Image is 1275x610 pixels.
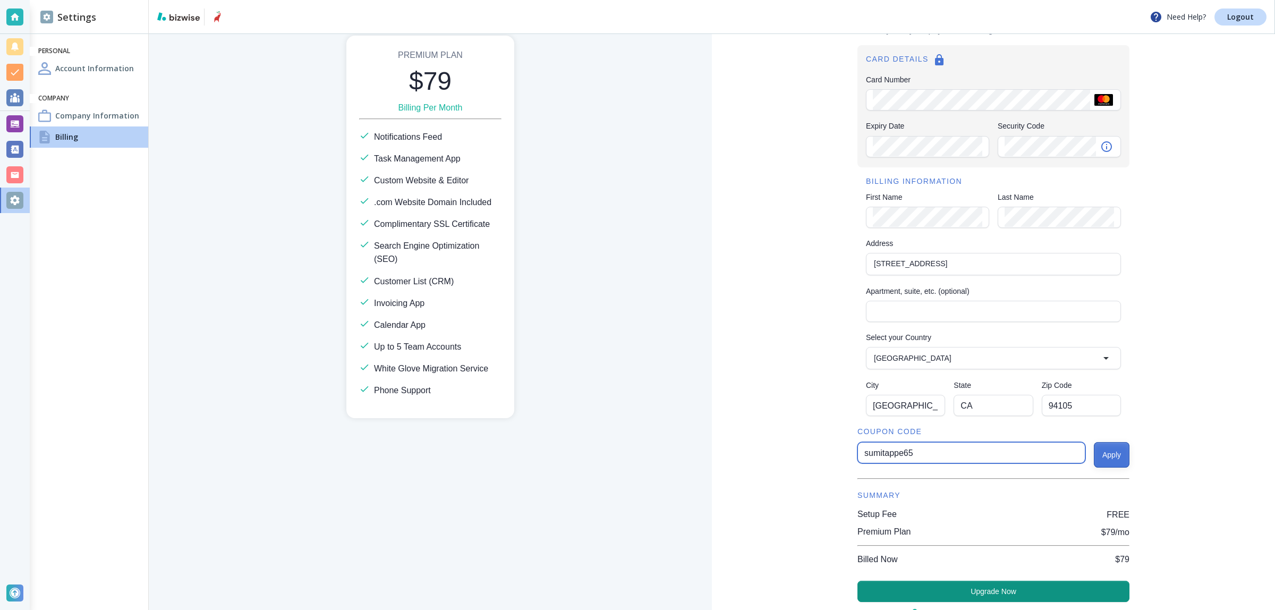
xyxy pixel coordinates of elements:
[857,508,897,521] p: Setup Fee
[1107,508,1129,521] h6: FREE
[374,152,461,165] h6: Task Management App
[30,58,148,79] a: Account InformationAccount Information
[359,66,501,97] h2: $79
[1115,553,1129,566] h6: $79
[866,54,1121,70] h6: CARD DETAILS
[1095,348,1117,369] button: Open
[55,110,139,121] h4: Company Information
[998,121,1121,131] label: Security Code
[359,101,501,114] h6: Billing Per Month
[866,192,989,202] label: First Name
[857,581,1129,602] button: Upgrade Now
[374,239,501,266] h6: Search Engine Optimization (SEO)
[857,526,911,539] p: Premium Plan
[866,380,945,391] label: City
[864,443,1078,463] input: Enter Promo Code
[374,362,488,375] h6: White Glove Migration Service
[55,63,134,74] h4: Account Information
[359,48,501,62] h6: Premium Plan
[374,340,461,353] h6: Up to 5 Team Accounts
[1094,94,1113,106] img: Mastercard
[998,192,1121,202] label: Last Name
[209,9,226,26] img: PPE Plant
[374,217,490,231] h6: Complimentary SSL Certificate
[30,126,148,148] a: BillingBilling
[954,380,1033,391] label: State
[1042,380,1121,391] label: Zip Code
[38,94,140,103] h6: Company
[1150,11,1206,23] p: Need Help?
[1227,13,1254,21] p: Logout
[374,296,424,310] h6: Invoicing App
[1100,140,1113,153] svg: Security code is the 3-4 digit number on the back of your card
[40,11,53,23] img: DashboardSidebarSettings.svg
[374,196,491,209] h6: .com Website Domain Included
[866,332,1121,343] label: Select your Country
[857,490,1129,502] h6: SUMMARY
[157,12,200,21] img: bizwise
[857,553,898,566] h6: Billed Now
[55,131,78,142] h4: Billing
[40,10,96,24] h2: Settings
[866,238,1121,249] label: Address
[374,275,454,288] h6: Customer List (CRM)
[38,47,140,56] h6: Personal
[1101,526,1129,539] h6: $79/mo
[374,174,469,187] h6: Custom Website & Editor
[857,426,1129,438] h6: COUPON CODE
[866,176,1121,188] h6: BILLING INFORMATION
[30,105,148,126] a: Company InformationCompany Information
[1214,9,1266,26] a: Logout
[1094,442,1129,468] button: Apply
[374,130,442,143] h6: Notifications Feed
[866,74,1121,85] label: Card Number
[374,318,426,332] h6: Calendar App
[866,121,989,131] label: Expiry Date
[374,384,431,397] h6: Phone Support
